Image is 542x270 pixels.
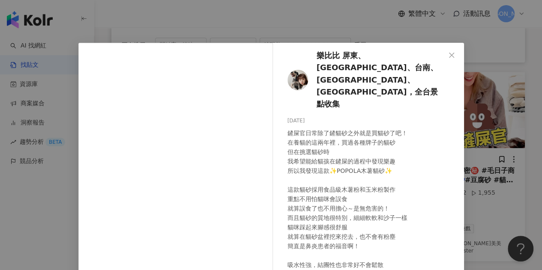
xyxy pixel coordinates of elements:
span: close [448,52,455,59]
span: 樂比比 屏東、[GEOGRAPHIC_DATA]、台南、[GEOGRAPHIC_DATA]、[GEOGRAPHIC_DATA]，全台景點收集 [317,50,445,110]
div: [DATE] [287,117,457,125]
a: KOL Avatar樂比比 屏東、[GEOGRAPHIC_DATA]、台南、[GEOGRAPHIC_DATA]、[GEOGRAPHIC_DATA]，全台景點收集 [287,50,445,110]
img: KOL Avatar [287,70,308,90]
button: Close [443,47,460,64]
